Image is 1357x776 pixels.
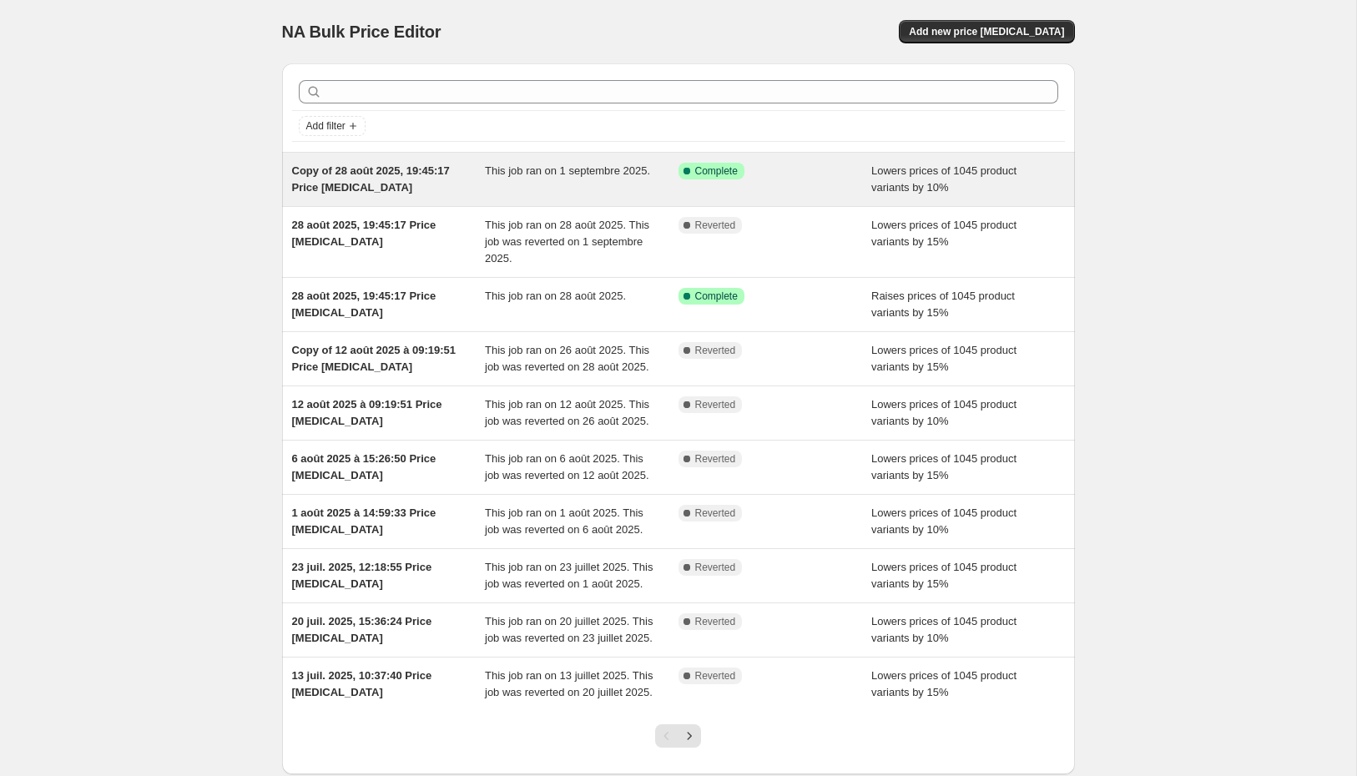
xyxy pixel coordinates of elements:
nav: Pagination [655,724,701,748]
span: This job ran on 23 juillet 2025. This job was reverted on 1 août 2025. [485,561,653,590]
span: Lowers prices of 1045 product variants by 15% [871,452,1016,481]
span: This job ran on 20 juillet 2025. This job was reverted on 23 juillet 2025. [485,615,653,644]
span: This job ran on 28 août 2025. [485,290,626,302]
span: Reverted [695,344,736,357]
button: Add filter [299,116,366,136]
span: This job ran on 26 août 2025. This job was reverted on 28 août 2025. [485,344,649,373]
span: Copy of 28 août 2025, 19:45:17 Price [MEDICAL_DATA] [292,164,450,194]
span: NA Bulk Price Editor [282,23,441,41]
span: Lowers prices of 1045 product variants by 15% [871,344,1016,373]
span: 28 août 2025, 19:45:17 Price [MEDICAL_DATA] [292,290,436,319]
span: Reverted [695,615,736,628]
span: 1 août 2025 à 14:59:33 Price [MEDICAL_DATA] [292,506,436,536]
span: 28 août 2025, 19:45:17 Price [MEDICAL_DATA] [292,219,436,248]
span: This job ran on 13 juillet 2025. This job was reverted on 20 juillet 2025. [485,669,653,698]
span: 23 juil. 2025, 12:18:55 Price [MEDICAL_DATA] [292,561,432,590]
span: This job ran on 28 août 2025. This job was reverted on 1 septembre 2025. [485,219,649,265]
span: Add filter [306,119,346,133]
span: 6 août 2025 à 15:26:50 Price [MEDICAL_DATA] [292,452,436,481]
span: This job ran on 1 août 2025. This job was reverted on 6 août 2025. [485,506,643,536]
span: Reverted [695,506,736,520]
span: Reverted [695,669,736,683]
span: Complete [695,290,738,303]
span: Reverted [695,452,736,466]
span: 12 août 2025 à 09:19:51 Price [MEDICAL_DATA] [292,398,442,427]
span: Reverted [695,561,736,574]
span: 13 juil. 2025, 10:37:40 Price [MEDICAL_DATA] [292,669,432,698]
span: Lowers prices of 1045 product variants by 15% [871,669,1016,698]
span: Copy of 12 août 2025 à 09:19:51 Price [MEDICAL_DATA] [292,344,457,373]
span: Reverted [695,398,736,411]
span: Add new price [MEDICAL_DATA] [909,25,1064,38]
button: Next [678,724,701,748]
span: This job ran on 1 septembre 2025. [485,164,650,177]
span: Lowers prices of 1045 product variants by 15% [871,219,1016,248]
span: Lowers prices of 1045 product variants by 10% [871,164,1016,194]
span: Reverted [695,219,736,232]
span: Lowers prices of 1045 product variants by 15% [871,561,1016,590]
span: Complete [695,164,738,178]
span: Lowers prices of 1045 product variants by 10% [871,506,1016,536]
button: Add new price [MEDICAL_DATA] [899,20,1074,43]
span: 20 juil. 2025, 15:36:24 Price [MEDICAL_DATA] [292,615,432,644]
span: This job ran on 6 août 2025. This job was reverted on 12 août 2025. [485,452,649,481]
span: Lowers prices of 1045 product variants by 10% [871,398,1016,427]
span: Lowers prices of 1045 product variants by 10% [871,615,1016,644]
span: This job ran on 12 août 2025. This job was reverted on 26 août 2025. [485,398,649,427]
span: Raises prices of 1045 product variants by 15% [871,290,1015,319]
